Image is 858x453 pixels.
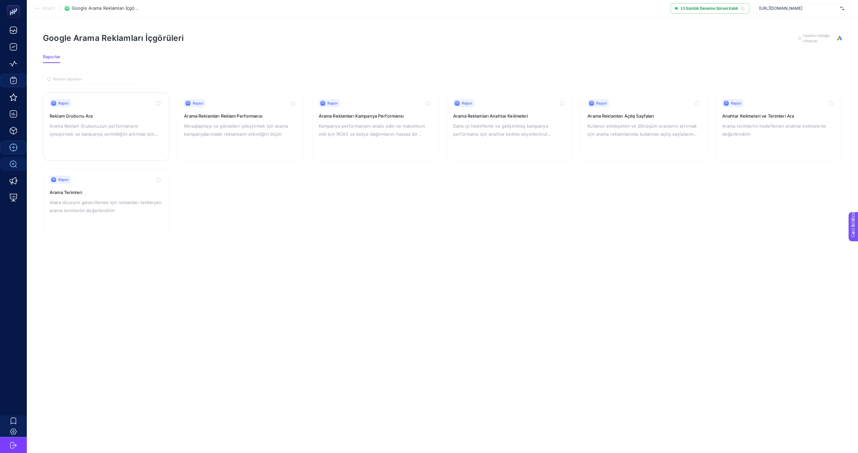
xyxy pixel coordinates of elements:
[43,54,60,63] button: Raporlar
[50,190,82,195] font: Arama Terimleri
[312,92,438,161] a: RaporArama Reklamları Kampanya PerformansıKampanya performansını analiz edin ve maksimum etki içi...
[58,177,69,182] font: Rapor
[722,123,826,137] font: Arama terimlerini hedeflenen anahtar kelimelerle değerlendirin
[716,92,842,161] a: RaporAnahtar Kelimeleri ve Terimleri AraArama terimlerini hedeflenen anahtar kelimelerle değerlen...
[4,2,31,7] font: Geri bildirim
[446,92,573,161] a: RaporArama Reklamları Anahtar KelimeleriDaha iyi hedefleme ve geliştirilmiş kampanya performansı ...
[581,92,707,161] a: RaporArama Reklamları Açılış SayfalarıKullanıcı etkileşimini ve dönüşüm oranlarını artırmak için ...
[50,200,162,213] font: Alaka düzeyini garantilemek için reklamları tetikleyen arama terimlerini değerlendirin
[53,77,139,82] input: Aramak
[177,92,304,161] a: RaporArama Reklamları Reklam PerformansıMesajlaşmayı ve görselleri iyileştirmek için arama kampan...
[193,101,203,106] font: Rapor
[43,92,169,161] a: RaporReklam Grubunu AraArama Reklam Grubunuzun performansını iyileştirmek ve kampanya verimliliği...
[731,101,742,106] font: Rapor
[327,101,338,106] font: Rapor
[184,113,262,119] font: Arama Reklamları Reklam Performansı
[759,6,802,11] font: [URL][DOMAIN_NAME]
[453,113,528,119] font: Arama Reklamları Anahtar Kelimeleri
[840,5,844,12] img: svg%3e
[319,113,404,119] font: Arama Reklamları Kampanya Performansı
[596,101,607,106] font: Rapor
[803,33,830,43] font: Uyumlu olduğu cihazlar:
[43,33,184,43] font: Google Arama Reklamları İçgörüleri
[59,5,61,11] font: /
[50,123,158,145] font: Arama Reklam Grubunuzun performansını iyileştirmek ve kampanya verimliliğini artırmak için eyleme...
[72,5,145,11] font: Google Arama Reklamları İçgörüleri
[680,6,738,11] font: 13 Günlük Deneme Süresi Kaldı
[43,54,60,59] font: Raporlar
[50,113,93,119] font: Reklam Grubunu Ara
[462,101,473,106] font: Rapor
[42,5,55,11] font: Analiz
[43,169,169,237] a: RaporArama TerimleriAlaka düzeyini garantilemek için reklamları tetikleyen arama terimlerini değe...
[184,123,288,137] font: Mesajlaşmayı ve görselleri iyileştirmek için arama kampanyalarındaki reklamların etkinliğini ölçün
[58,101,69,106] font: Rapor
[588,123,697,145] font: Kullanıcı etkileşimini ve dönüşüm oranlarını artırmak için arama reklamlarında kullanılan açılış ...
[319,123,425,145] font: Kampanya performansını analiz edin ve maksimum etki için ROAS ve bütçe dağılımlarını hassas bir ş...
[588,113,654,119] font: Arama Reklamları Açılış Sayfaları
[722,113,794,119] font: Anahtar Kelimeleri ve Terimleri Ara
[453,123,551,145] font: Daha iyi hedefleme ve geliştirilmiş kampanya performansı için anahtar kelime seçimlerinizi optimi...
